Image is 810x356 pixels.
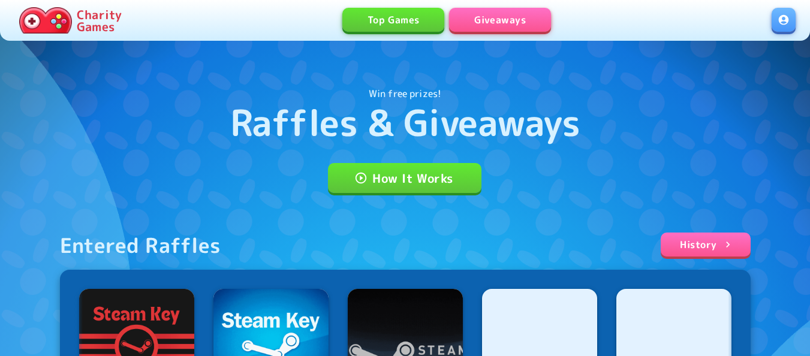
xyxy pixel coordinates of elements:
a: History [661,233,750,257]
p: Charity Games [77,8,122,32]
a: How It Works [328,163,481,193]
a: Top Games [342,8,444,32]
a: Giveaways [449,8,551,32]
h1: Raffles & Giveaways [230,101,580,144]
img: Charity.Games [19,7,72,34]
div: Entered Raffles [60,233,221,258]
a: Charity Games [14,5,127,36]
p: Win free prizes! [369,86,441,101]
